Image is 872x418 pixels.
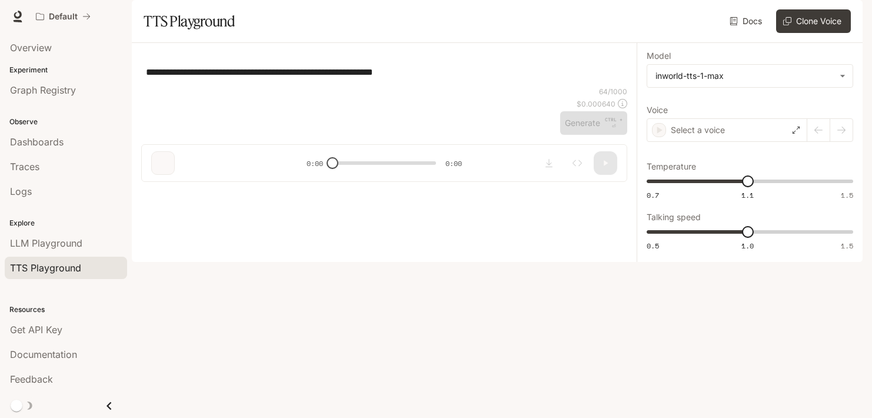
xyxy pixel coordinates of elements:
[577,99,615,109] p: $ 0.000640
[647,241,659,251] span: 0.5
[841,190,853,200] span: 1.5
[647,162,696,171] p: Temperature
[144,9,235,33] h1: TTS Playground
[741,241,754,251] span: 1.0
[31,5,96,28] button: All workspaces
[599,87,627,97] p: 64 / 1000
[647,213,701,221] p: Talking speed
[49,12,78,22] p: Default
[741,190,754,200] span: 1.1
[776,9,851,33] button: Clone Voice
[647,106,668,114] p: Voice
[727,9,767,33] a: Docs
[841,241,853,251] span: 1.5
[647,52,671,60] p: Model
[655,70,834,82] div: inworld-tts-1-max
[647,190,659,200] span: 0.7
[671,124,725,136] p: Select a voice
[647,65,853,87] div: inworld-tts-1-max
